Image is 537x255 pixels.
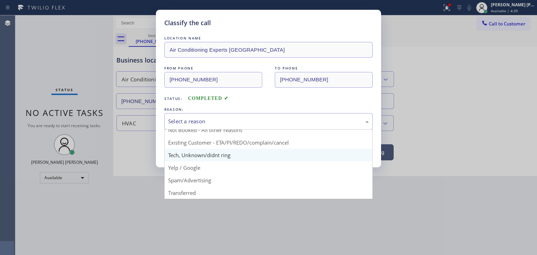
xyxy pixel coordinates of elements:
span: Status: [164,96,182,101]
div: Spam/Advertising [165,174,372,187]
h5: Classify the call [164,18,211,28]
input: From phone [164,72,262,88]
div: FROM PHONE [164,65,262,72]
div: Yelp / Google [165,161,372,174]
div: Existing Customer - ETA/PI/REDO/complain/cancel [165,136,372,149]
div: Tech, Unknown/didnt ring [165,149,372,161]
div: Not Booked - All other reasons [165,124,372,136]
div: Transferred [165,187,372,199]
div: REASON: [164,106,373,113]
div: TO PHONE [275,65,373,72]
span: COMPLETED [188,96,229,101]
input: To phone [275,72,373,88]
div: Select a reason [168,117,369,125]
div: LOCATION NAME [164,35,373,42]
